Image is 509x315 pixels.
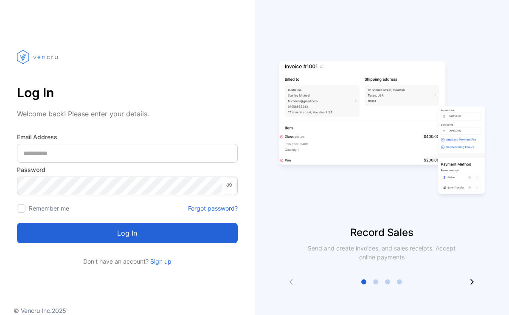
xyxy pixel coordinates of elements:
label: Remember me [29,205,69,212]
img: vencru logo [17,34,59,80]
label: Password [17,165,238,174]
p: Welcome back! Please enter your details. [17,109,238,119]
p: Log In [17,82,238,103]
button: Log in [17,223,238,243]
p: Don't have an account? [17,257,238,266]
img: slider image [276,34,488,225]
label: Email Address [17,132,238,141]
p: Send and create invoices, and sales receipts. Accept online payments [300,244,463,262]
a: Sign up [149,258,172,265]
a: Forgot password? [188,204,238,213]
